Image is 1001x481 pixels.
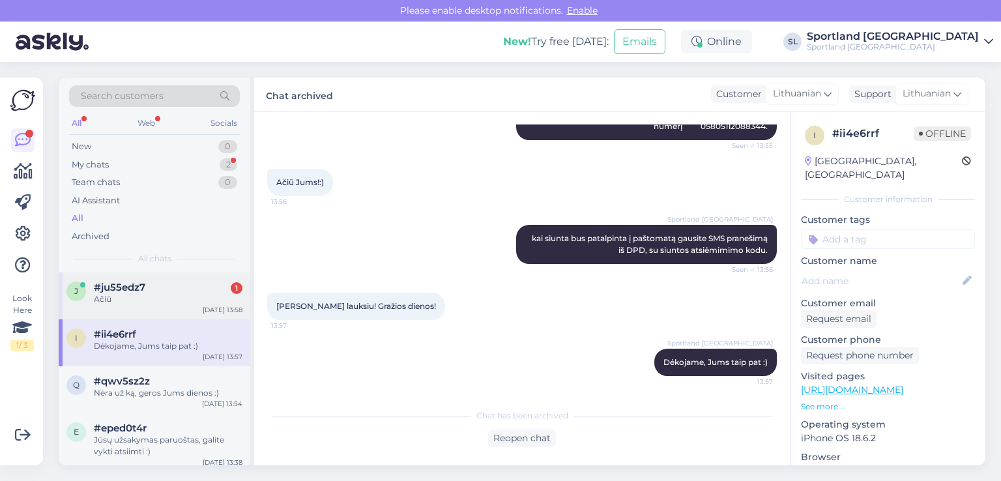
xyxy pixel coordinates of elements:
p: Customer email [801,297,975,310]
p: Operating system [801,418,975,431]
p: Customer tags [801,213,975,227]
div: 0 [218,140,237,153]
div: Request email [801,310,877,328]
div: SL [783,33,802,51]
div: Request phone number [801,347,919,364]
span: Seen ✓ 13:56 [724,265,773,274]
span: 13:56 [271,197,320,207]
div: Web [135,115,158,132]
span: Ačiū Jums!:) [276,177,324,187]
span: Lithuanian [903,87,951,101]
div: 0 [218,176,237,189]
div: 1 [231,282,242,294]
p: iPhone OS 18.6.2 [801,431,975,445]
div: Sportland [GEOGRAPHIC_DATA] [807,31,979,42]
div: Customer information [801,194,975,205]
div: 1 / 3 [10,340,34,351]
span: Chat has been archived [476,410,568,422]
span: Seen ✓ 13:55 [724,141,773,151]
span: 13:57 [724,377,773,386]
span: Search customers [81,89,164,103]
div: Socials [208,115,240,132]
div: Support [849,87,892,101]
span: #eped0t4r [94,422,147,434]
a: [URL][DOMAIN_NAME] [801,384,903,396]
div: [DATE] 13:58 [203,305,242,315]
span: kai siunta bus patalpinta į paštomatą gausite SMS pranešimą iš DPD, su siuntos atsiėmimimo kodu. [532,233,770,255]
a: Sportland [GEOGRAPHIC_DATA]Sportland [GEOGRAPHIC_DATA] [807,31,993,52]
div: AI Assistant [72,194,120,207]
input: Add a tag [801,229,975,249]
div: Team chats [72,176,120,189]
div: Archived [72,230,109,243]
b: New! [503,35,531,48]
span: #ii4e6rrf [94,328,136,340]
div: Online [681,30,752,53]
p: Customer name [801,254,975,268]
div: [DATE] 13:57 [203,352,242,362]
span: q [73,380,80,390]
span: i [75,333,78,343]
span: 13:57 [271,321,320,330]
div: Ačiū [94,293,242,305]
img: Askly Logo [10,88,35,113]
span: Dėkojame, Jums taip pat :) [663,357,768,367]
div: Jūsų užsakymas paruoštas, galite vykti atsiimti :) [94,434,242,458]
div: Customer [711,87,762,101]
span: #qwv5sz2z [94,375,150,387]
div: Dėkojame, Jums taip pat :) [94,340,242,352]
span: [PERSON_NAME] lauksiu! Gražios dienos! [276,301,436,311]
span: Offline [914,126,971,141]
span: All chats [138,253,171,265]
span: Enable [563,5,602,16]
p: Browser [801,450,975,464]
label: Chat archived [266,85,333,103]
div: Reopen chat [488,430,556,447]
p: Safari 18.6 [801,464,975,478]
p: See more ... [801,401,975,413]
div: 2 [220,158,237,171]
div: My chats [72,158,109,171]
div: [DATE] 13:54 [202,399,242,409]
div: All [69,115,84,132]
div: [DATE] 13:38 [203,458,242,467]
div: Sportland [GEOGRAPHIC_DATA] [807,42,979,52]
p: Visited pages [801,370,975,383]
div: Nėra už ką, geros Jums dienos :) [94,387,242,399]
button: Emails [614,29,665,54]
div: # ii4e6rrf [832,126,914,141]
div: [GEOGRAPHIC_DATA], [GEOGRAPHIC_DATA] [805,154,962,182]
div: Look Here [10,293,34,351]
div: New [72,140,91,153]
span: Lithuanian [773,87,821,101]
span: #ju55edz7 [94,282,145,293]
div: Try free [DATE]: [503,34,609,50]
div: All [72,212,83,225]
span: j [74,286,78,296]
input: Add name [802,274,960,288]
p: Customer phone [801,333,975,347]
span: Sportland [GEOGRAPHIC_DATA] [667,214,773,224]
span: Sportland [GEOGRAPHIC_DATA] [667,338,773,348]
span: e [74,427,79,437]
span: i [813,130,816,140]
